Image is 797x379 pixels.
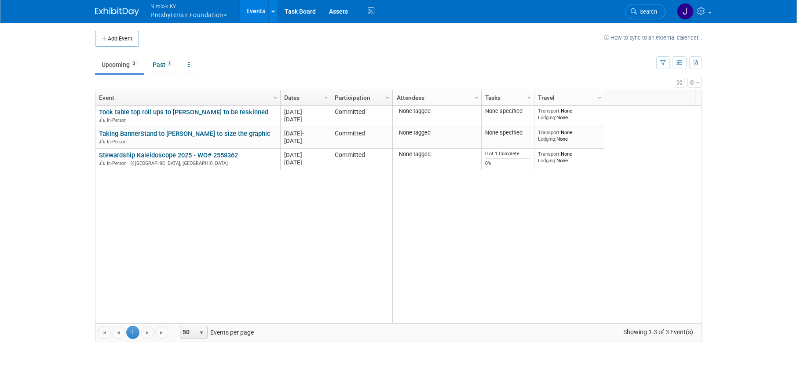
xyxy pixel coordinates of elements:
[284,90,325,105] a: Dates
[485,160,531,167] div: 0%
[615,326,702,338] span: Showing 1-3 of 3 Event(s)
[604,34,702,41] a: How to sync to an external calendar...
[99,130,271,138] a: Taking BannerStand to [PERSON_NAME] to size the graphic
[95,7,139,16] img: ExhibitDay
[95,56,144,73] a: Upcoming3
[538,129,561,135] span: Transport:
[596,94,603,101] span: Column Settings
[538,108,561,114] span: Transport:
[141,326,154,339] a: Go to the next page
[166,60,173,67] span: 1
[538,129,601,142] div: None None
[146,56,180,73] a: Past1
[271,90,281,103] a: Column Settings
[126,326,139,339] span: 1
[525,90,534,103] a: Column Settings
[99,108,268,116] a: Took table top roll ups to [PERSON_NAME] to be reskinned
[155,326,168,339] a: Go to the last page
[485,108,531,115] div: None specified
[99,159,276,167] div: [GEOGRAPHIC_DATA], [GEOGRAPHIC_DATA]
[302,130,304,137] span: -
[107,139,129,145] span: In-Person
[397,90,475,105] a: Attendees
[331,106,392,127] td: Committed
[112,326,125,339] a: Go to the previous page
[383,90,393,103] a: Column Settings
[284,151,327,159] div: [DATE]
[99,160,105,165] img: In-Person Event
[384,94,391,101] span: Column Settings
[302,152,304,158] span: -
[397,151,478,158] div: None tagged
[472,90,482,103] a: Column Settings
[473,94,480,101] span: Column Settings
[99,117,105,122] img: In-Person Event
[485,129,531,136] div: None specified
[637,8,657,15] span: Search
[115,329,122,336] span: Go to the previous page
[485,90,528,105] a: Tasks
[107,160,129,166] span: In-Person
[150,1,227,11] span: Nimlok KY
[198,329,205,336] span: select
[677,3,694,20] img: Jamie Dunn
[397,108,478,115] div: None tagged
[169,326,263,339] span: Events per page
[538,151,601,164] div: None None
[322,94,329,101] span: Column Settings
[284,137,327,145] div: [DATE]
[284,159,327,166] div: [DATE]
[99,139,105,143] img: In-Person Event
[335,90,387,105] a: Participation
[331,127,392,149] td: Committed
[538,90,599,105] a: Travel
[180,326,195,339] span: 50
[625,4,665,19] a: Search
[144,329,151,336] span: Go to the next page
[302,109,304,115] span: -
[331,149,392,170] td: Committed
[538,114,556,120] span: Lodging:
[322,90,331,103] a: Column Settings
[538,136,556,142] span: Lodging:
[272,94,279,101] span: Column Settings
[538,108,601,120] div: None None
[158,329,165,336] span: Go to the last page
[595,90,605,103] a: Column Settings
[284,130,327,137] div: [DATE]
[98,326,111,339] a: Go to the first page
[485,151,531,157] div: 0 of 1 Complete
[107,117,129,123] span: In-Person
[95,31,139,47] button: Add Event
[284,108,327,116] div: [DATE]
[99,90,274,105] a: Event
[397,129,478,136] div: None tagged
[526,94,533,101] span: Column Settings
[130,60,138,67] span: 3
[538,157,556,164] span: Lodging:
[538,151,561,157] span: Transport:
[99,151,238,159] a: Stewardship Kaleidoscope 2025 - WO# 2558362
[284,116,327,123] div: [DATE]
[101,329,108,336] span: Go to the first page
